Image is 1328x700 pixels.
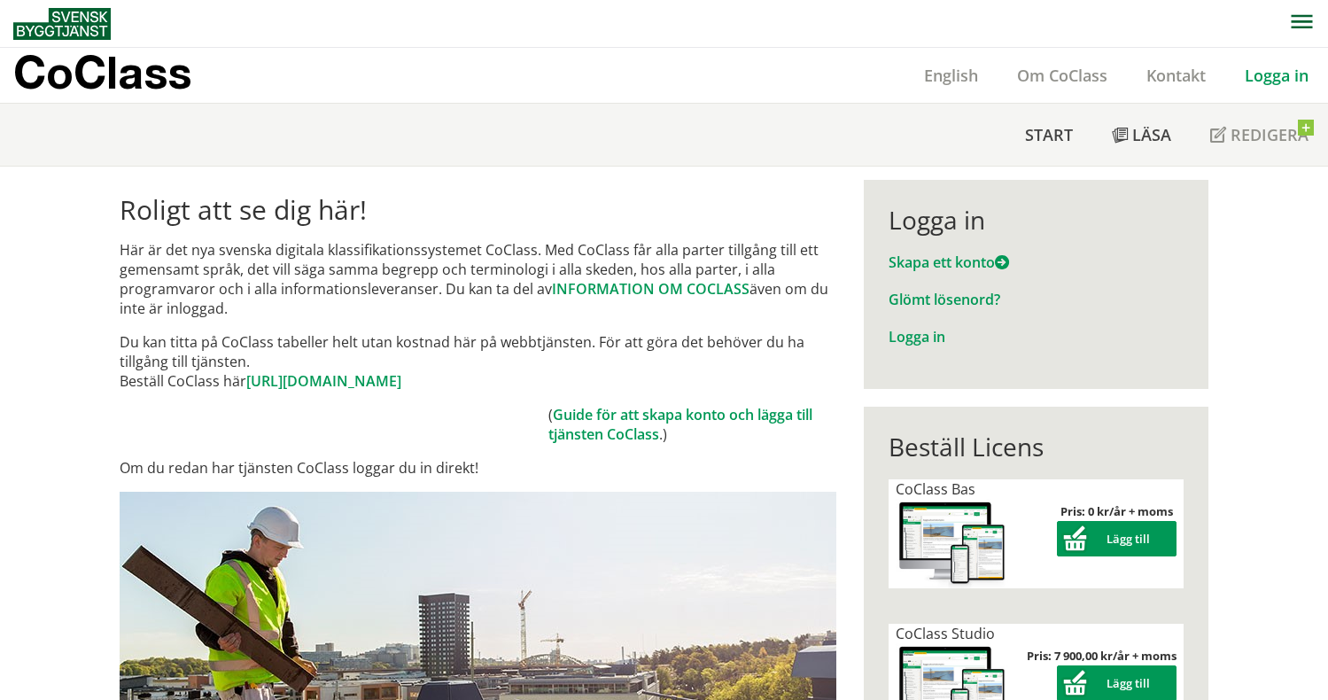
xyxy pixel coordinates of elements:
a: Logga in [1225,65,1328,86]
img: Svensk Byggtjänst [13,8,111,40]
button: Lägg till [1057,521,1177,556]
a: CoClass [13,48,229,103]
a: Glömt lösenord? [889,290,1000,309]
div: Logga in [889,205,1184,235]
a: Skapa ett konto [889,253,1009,272]
div: Beställ Licens [889,432,1184,462]
a: INFORMATION OM COCLASS [552,279,749,299]
a: Start [1006,104,1092,166]
p: Du kan titta på CoClass tabeller helt utan kostnad här på webbtjänsten. För att göra det behöver ... [120,332,836,391]
span: Läsa [1132,124,1171,145]
h1: Roligt att se dig här! [120,194,836,226]
strong: Pris: 0 kr/år + moms [1060,503,1173,519]
strong: Pris: 7 900,00 kr/år + moms [1027,648,1177,664]
a: Läsa [1092,104,1191,166]
p: Här är det nya svenska digitala klassifikationssystemet CoClass. Med CoClass får alla parter till... [120,240,836,318]
a: Lägg till [1057,531,1177,547]
a: Guide för att skapa konto och lägga till tjänsten CoClass [548,405,812,444]
p: CoClass [13,62,191,82]
span: CoClass Studio [896,624,995,643]
span: CoClass Bas [896,479,975,499]
span: Start [1025,124,1073,145]
a: Logga in [889,327,945,346]
a: Kontakt [1127,65,1225,86]
p: Om du redan har tjänsten CoClass loggar du in direkt! [120,458,836,478]
a: Om CoClass [998,65,1127,86]
img: coclass-license.jpg [896,499,1009,588]
a: English [905,65,998,86]
td: ( .) [548,405,836,444]
a: [URL][DOMAIN_NAME] [246,371,401,391]
a: Lägg till [1057,675,1177,691]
